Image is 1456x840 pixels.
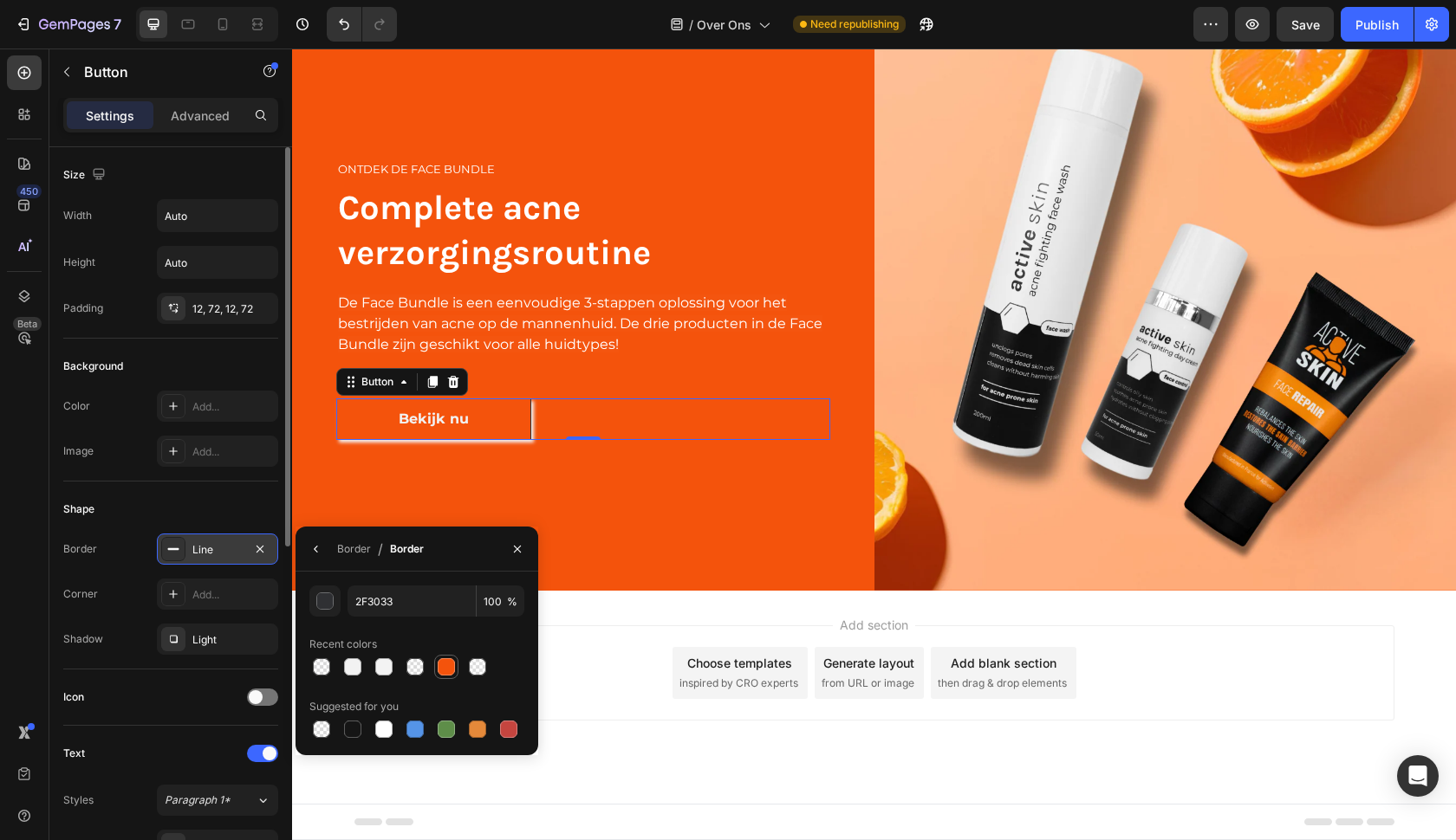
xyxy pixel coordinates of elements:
[84,61,231,82] p: Button
[395,605,500,624] div: Choose templates
[689,16,693,34] span: /
[1277,7,1334,42] button: Save
[63,792,94,808] div: Styles
[541,567,623,585] span: Add section
[165,792,231,808] span: Paragraph 1*
[659,605,764,624] div: Add blank section
[390,541,424,557] div: Border
[63,689,84,705] div: Icon
[192,632,274,648] div: Light
[63,631,103,647] div: Shadow
[86,107,134,125] p: Settings
[507,594,517,610] span: %
[348,585,476,617] input: Eg: FFFFFF
[327,7,397,42] div: Undo/Redo
[63,398,90,414] div: Color
[158,247,277,278] input: Auto
[63,164,109,187] div: Size
[63,746,85,761] div: Text
[387,627,506,643] span: inspired by CRO experts
[810,16,899,32] span: Need republishing
[337,541,371,557] div: Border
[157,785,278,816] button: Paragraph 1*
[158,200,277,231] input: Auto
[63,255,95,270] div: Height
[63,359,123,374] div: Background
[530,627,622,643] span: from URL or image
[63,586,98,602] div: Corner
[1291,17,1320,32] span: Save
[309,636,377,652] div: Recent colors
[7,7,129,42] button: 7
[63,541,97,557] div: Border
[63,300,103,316] div: Padding
[192,444,274,460] div: Add...
[192,301,274,317] div: 12, 72, 12, 72
[292,48,1456,840] iframe: Design area
[192,542,243,558] div: Line
[1341,7,1414,42] button: Publish
[378,539,383,559] span: /
[697,16,751,34] span: Over Ons
[16,184,42,198] div: 450
[309,699,399,714] div: Suggested for you
[114,14,121,35] p: 7
[13,317,42,331] div: Beta
[63,208,92,223] div: Width
[531,605,622,624] div: Generate layout
[63,443,94,459] div: Image
[1397,755,1439,797] div: Open Intercom Messenger
[192,399,274,415] div: Add...
[192,587,274,603] div: Add...
[646,627,775,643] span: then drag & drop elements
[171,107,230,125] p: Advanced
[1355,16,1399,34] div: Publish
[63,501,94,517] div: Shape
